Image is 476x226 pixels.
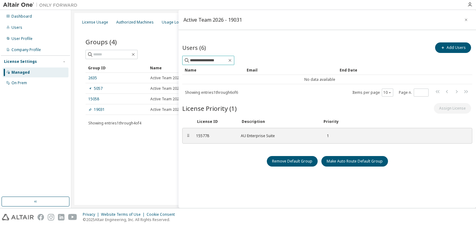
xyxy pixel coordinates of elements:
p: © 2025 Altair Engineering, Inc. All Rights Reserved. [83,217,178,222]
span: Items per page [352,89,393,97]
img: linkedin.svg [58,214,64,220]
div: Group ID [88,63,145,73]
span: Active Team 2024 [150,86,181,91]
div: License Settings [4,59,37,64]
a: 2635 [88,76,97,80]
div: Managed [11,70,30,75]
div: Website Terms of Use [101,212,147,217]
div: Users [11,25,22,30]
button: Remove Default Group [267,156,318,167]
div: Usage Logs [162,20,183,25]
button: Make Auto Route Default Group [321,156,388,167]
span: Groups (4) [86,37,117,46]
button: Add Users [435,42,471,53]
td: No data available [182,75,457,84]
img: altair_logo.svg [2,214,34,220]
a: 19031 [88,107,105,112]
div: Description [242,119,316,124]
div: Priority [324,119,339,124]
img: youtube.svg [68,214,77,220]
div: Company Profile [11,47,41,52]
span: License Priority (1) [182,104,237,113]
div: ⠿ [186,133,190,138]
div: Email [247,65,335,75]
div: Dashboard [11,14,32,19]
div: Name [185,65,242,75]
div: User Profile [11,36,33,41]
div: AU Enterprise Suite [241,133,315,138]
span: Active Team 2026 [150,107,181,112]
span: Page n. [399,89,429,97]
button: Assign License [434,103,471,114]
span: Active Team 2023 [150,76,181,80]
div: 1 [323,133,329,138]
div: 155778 [196,133,233,138]
span: Users (6) [182,44,206,51]
div: Authorized Machines [116,20,154,25]
div: On Prem [11,80,27,85]
div: Privacy [83,212,101,217]
a: 5057 [88,86,103,91]
div: License ID [197,119,234,124]
img: instagram.svg [48,214,54,220]
div: Cookie Consent [147,212,178,217]
div: Name [150,63,223,73]
a: 15058 [88,97,99,102]
div: Active Team 2026 - 19031 [183,17,242,22]
img: Altair One [3,2,81,8]
span: Active Team 2025 [150,97,181,102]
span: Showing entries 1 through 4 of 4 [88,120,141,126]
img: facebook.svg [37,214,44,220]
span: Showing entries 1 through 6 of 6 [185,90,238,95]
button: 10 [383,90,392,95]
div: License Usage [82,20,108,25]
div: End Date [340,65,455,75]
